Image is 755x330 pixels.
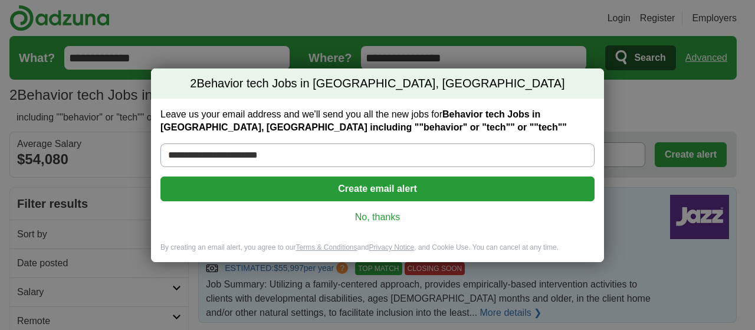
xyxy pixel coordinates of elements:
a: No, thanks [170,211,585,224]
a: Privacy Notice [369,243,415,251]
h2: Behavior tech Jobs in [GEOGRAPHIC_DATA], [GEOGRAPHIC_DATA] [151,68,604,99]
label: Leave us your email address and we'll send you all the new jobs for [160,108,595,134]
span: 2 [190,76,196,92]
a: Terms & Conditions [296,243,357,251]
button: Create email alert [160,177,595,201]
div: By creating an email alert, you agree to our and , and Cookie Use. You can cancel at any time. [151,243,604,262]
